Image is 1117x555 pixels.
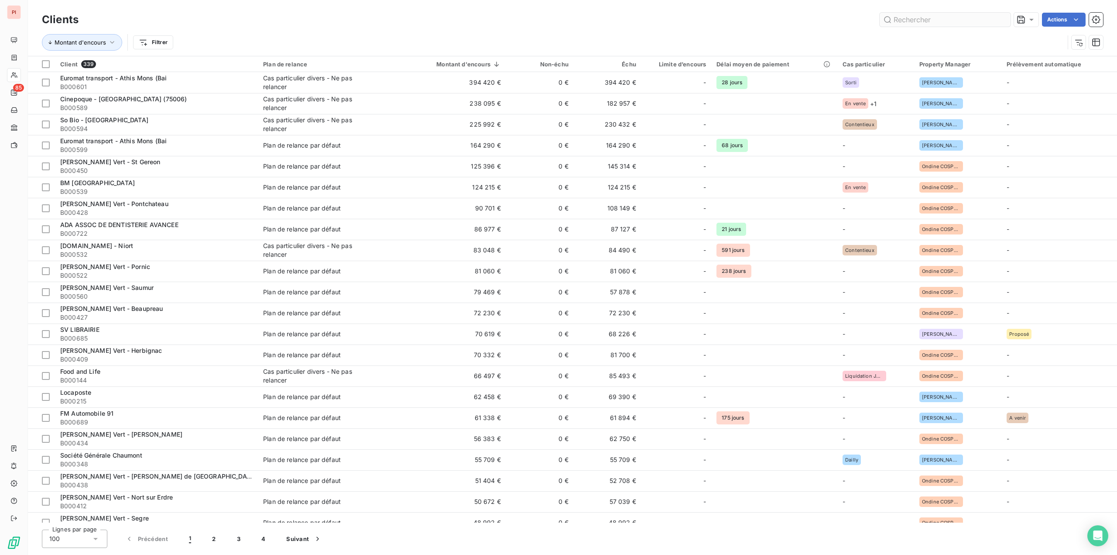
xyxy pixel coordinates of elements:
[703,351,706,359] span: -
[922,227,960,232] span: Ondine COSPEREC
[843,393,845,400] span: -
[703,204,706,213] span: -
[276,530,332,548] button: Suivant
[263,393,341,401] div: Plan de relance par défaut
[845,457,858,462] span: Dailly
[60,452,142,459] span: Société Générale Chaumont
[716,61,832,68] div: Délai moyen de paiement
[60,313,253,322] span: B000427
[263,518,341,527] div: Plan de relance par défaut
[403,470,506,491] td: 51 404 €
[60,347,162,354] span: [PERSON_NAME] Vert - Herbignac
[506,114,574,135] td: 0 €
[574,386,641,407] td: 69 390 €
[845,373,884,379] span: Liquidation Judiciaire
[919,61,996,68] div: Property Manager
[506,365,574,386] td: 0 €
[60,116,148,124] span: So Bio - [GEOGRAPHIC_DATA]
[716,244,750,257] span: 591 jours
[1007,309,1009,317] span: -
[703,225,706,234] span: -
[263,183,341,192] div: Plan de relance par défaut
[574,198,641,219] td: 108 149 €
[60,74,167,82] span: Euromat transport - Athis Mons (Bai
[1007,351,1009,359] span: -
[922,143,960,148] span: [PERSON_NAME]
[703,246,706,255] span: -
[506,198,574,219] td: 0 €
[703,414,706,422] span: -
[263,204,341,213] div: Plan de relance par défaut
[60,200,168,207] span: [PERSON_NAME] Vert - Pontchateau
[403,449,506,470] td: 55 709 €
[703,120,706,129] span: -
[574,470,641,491] td: 52 708 €
[845,185,866,190] span: En vente
[922,80,960,85] span: [PERSON_NAME]
[843,330,845,338] span: -
[922,520,960,525] span: Ondine COSPEREC
[60,326,99,333] span: SV LIBRAIRIE
[60,514,149,522] span: [PERSON_NAME] Vert - Segre
[506,449,574,470] td: 0 €
[60,208,253,217] span: B000428
[263,414,341,422] div: Plan de relance par défaut
[60,334,253,343] span: B000685
[574,114,641,135] td: 230 432 €
[263,497,341,506] div: Plan de relance par défaut
[263,116,372,133] div: Cas particulier divers - Ne pas relancer
[60,368,100,375] span: Food and Life
[843,477,845,484] span: -
[263,476,341,485] div: Plan de relance par défaut
[60,103,253,112] span: B000589
[403,386,506,407] td: 62 458 €
[703,434,706,443] span: -
[574,365,641,386] td: 85 493 €
[843,204,845,212] span: -
[870,99,877,108] span: + 1
[574,512,641,533] td: 48 992 €
[1007,519,1009,526] span: -
[922,478,960,483] span: Ondine COSPEREC
[263,434,341,443] div: Plan de relance par défaut
[506,156,574,177] td: 0 €
[263,455,341,464] div: Plan de relance par défaut
[202,530,226,548] button: 2
[574,219,641,240] td: 87 127 €
[506,345,574,365] td: 0 €
[60,229,253,238] span: B000722
[263,162,341,171] div: Plan de relance par défaut
[843,435,845,442] span: -
[1007,393,1009,400] span: -
[922,101,960,106] span: [PERSON_NAME]
[880,13,1011,27] input: Rechercher
[403,219,506,240] td: 86 977 €
[1007,183,1009,191] span: -
[403,72,506,93] td: 394 420 €
[403,135,506,156] td: 164 290 €
[703,99,706,108] span: -
[574,240,641,261] td: 84 490 €
[716,265,751,278] span: 238 jours
[922,331,960,337] span: [PERSON_NAME]
[922,415,960,421] span: [PERSON_NAME]
[922,436,960,441] span: Ondine COSPEREC
[506,282,574,303] td: 0 €
[263,61,397,68] div: Plan de relance
[263,141,341,150] div: Plan de relance par défaut
[574,72,641,93] td: 394 420 €
[703,288,706,296] span: -
[408,61,501,68] div: Montant d'encours
[403,240,506,261] td: 83 048 €
[845,122,874,127] span: Contentieux
[1007,100,1009,107] span: -
[703,372,706,380] span: -
[60,292,253,301] span: B000560
[403,156,506,177] td: 125 396 €
[845,101,866,106] span: En vente
[1007,246,1009,254] span: -
[403,428,506,449] td: 56 383 €
[843,288,845,296] span: -
[60,145,253,154] span: B000599
[133,35,173,49] button: Filtrer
